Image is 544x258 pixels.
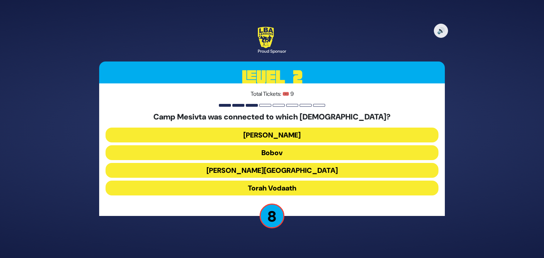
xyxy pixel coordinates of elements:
h3: Level 2 [99,61,445,93]
div: Proud Sponsor [258,48,286,54]
p: Total Tickets: 🎟️ 9 [106,90,438,98]
button: [PERSON_NAME][GEOGRAPHIC_DATA] [106,163,438,178]
button: 🔊 [434,24,448,38]
h5: Camp Mesivta was connected to which [DEMOGRAPHIC_DATA]? [106,112,438,122]
button: Bobov [106,145,438,160]
button: [PERSON_NAME] [106,128,438,142]
p: 8 [260,204,284,228]
img: LBA [258,27,274,48]
button: Torah Vodaath [106,181,438,195]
